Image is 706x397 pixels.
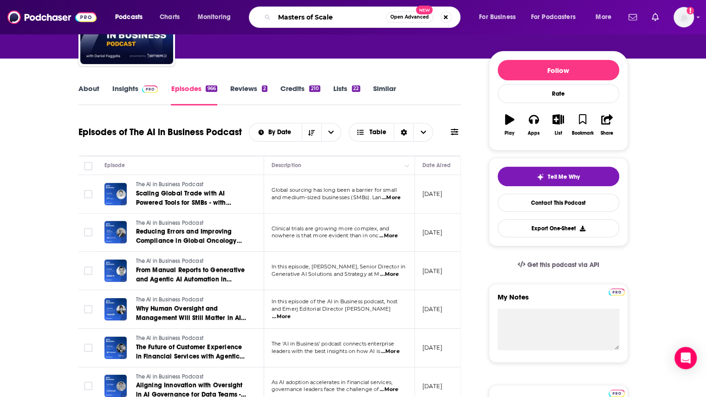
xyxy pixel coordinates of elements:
[302,124,321,141] button: Sort Direction
[7,8,97,26] a: Podchaser - Follow, Share and Rate Podcasts
[78,126,242,138] h1: Episodes of The AI in Business Podcast
[498,219,619,237] button: Export One-Sheet
[309,85,320,92] div: 210
[498,108,522,142] button: Play
[84,228,92,236] span: Toggle select row
[272,340,394,347] span: The ‘AI in Business’ podcast connects enterprise
[272,298,398,305] span: In this episode of the AI in Business podcast, host
[625,9,641,25] a: Show notifications dropdown
[422,160,451,171] div: Date Aired
[349,123,434,142] button: Choose View
[648,9,662,25] a: Show notifications dropdown
[589,10,623,25] button: open menu
[272,225,389,232] span: Clinical trials are growing more complex, and
[191,10,243,25] button: open menu
[498,84,619,103] div: Rate
[136,227,247,246] a: Reducing Errors and Improving Compliance in Global Oncology Programs - with [PERSON_NAME] at IQVI...
[402,160,413,171] button: Column Actions
[321,124,341,141] button: open menu
[136,181,247,189] a: The AI in Business Podcast
[380,271,399,278] span: ...More
[609,288,625,296] img: Podchaser Pro
[136,189,247,208] a: Scaling Global Trade with AI Powered Tools for SMBs - with [PERSON_NAME] of [DOMAIN_NAME]
[78,84,99,105] a: About
[272,386,379,392] span: governance leaders face the challenge of
[525,10,589,25] button: open menu
[498,60,619,80] button: Follow
[136,373,203,380] span: The AI in Business Podcast
[136,220,203,226] span: The AI in Business Podcast
[136,266,245,302] span: From Manual Reports to Generative and Agentic AI Automation in Finance - with [PERSON_NAME] of [P...
[206,85,217,92] div: 966
[84,382,92,390] span: Toggle select row
[171,84,217,105] a: Episodes966
[272,271,380,277] span: Generative AI Solutions and Strategy at M
[381,348,399,355] span: ...More
[198,11,231,24] span: Monitoring
[570,108,595,142] button: Bookmark
[272,187,397,193] span: Global sourcing has long been a barrier for small
[230,84,267,105] a: Reviews2
[422,344,442,351] p: [DATE]
[136,304,247,323] a: Why Human Oversight and Management Will Still Matter in AI-Driven Pharma Operations - with [PERSO...
[546,108,570,142] button: List
[394,124,413,141] div: Sort Direction
[249,129,302,136] button: open menu
[595,108,619,142] button: Share
[498,194,619,212] a: Contact This Podcast
[136,296,247,304] a: The AI in Business Podcast
[369,129,386,136] span: Table
[136,343,245,379] span: The Future of Customer Experience in Financial Services with Agentic AI - with [PERSON_NAME] of P...
[548,173,580,181] span: Tell Me Why
[136,258,203,264] span: The AI in Business Podcast
[571,130,593,136] div: Bookmark
[479,11,516,24] span: For Business
[136,343,247,361] a: The Future of Customer Experience in Financial Services with Agentic AI - with [PERSON_NAME] of P...
[416,6,433,14] span: New
[422,228,442,236] p: [DATE]
[382,194,401,202] span: ...More
[112,84,158,105] a: InsightsPodchaser Pro
[272,232,379,239] span: nowhere is that more evident than in onc
[352,85,360,92] div: 22
[268,129,294,136] span: By Date
[272,263,406,270] span: In this episode, [PERSON_NAME], Senior Director in
[84,267,92,275] span: Toggle select row
[272,160,301,171] div: Description
[160,11,180,24] span: Charts
[154,10,185,25] a: Charts
[272,379,392,385] span: As AI adoption accelerates in financial services,
[537,173,544,181] img: tell me why sparkle
[136,219,247,228] a: The AI in Business Podcast
[104,160,125,171] div: Episode
[390,15,429,20] span: Open Advanced
[272,306,391,312] span: and Emerj Editorial Director [PERSON_NAME]
[373,84,396,105] a: Similar
[136,335,203,341] span: The AI in Business Podcast
[258,7,469,28] div: Search podcasts, credits, & more...
[274,10,386,25] input: Search podcasts, credits, & more...
[84,344,92,352] span: Toggle select row
[136,305,246,340] span: Why Human Oversight and Management Will Still Matter in AI-Driven Pharma Operations - with [PERSO...
[609,388,625,397] a: Pro website
[527,261,599,269] span: Get this podcast via API
[609,390,625,397] img: Podchaser Pro
[109,10,155,25] button: open menu
[498,293,619,309] label: My Notes
[380,386,398,393] span: ...More
[272,348,380,354] span: leaders with the best insights on how AI is
[555,130,562,136] div: List
[473,10,527,25] button: open menu
[674,347,697,369] div: Open Intercom Messenger
[262,85,267,92] div: 2
[422,267,442,275] p: [DATE]
[272,313,291,320] span: ...More
[272,194,382,201] span: and medium-sized businesses (SMBs). Lan
[422,190,442,198] p: [DATE]
[249,123,341,142] h2: Choose List sort
[505,130,514,136] div: Play
[609,287,625,296] a: Pro website
[422,305,442,313] p: [DATE]
[136,257,247,266] a: The AI in Business Podcast
[498,167,619,186] button: tell me why sparkleTell Me Why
